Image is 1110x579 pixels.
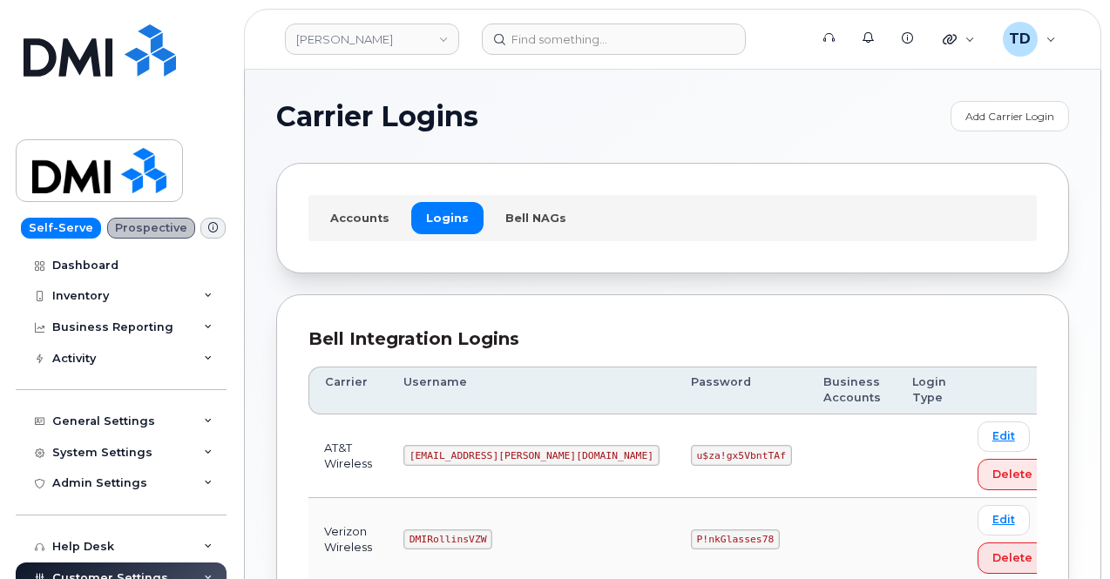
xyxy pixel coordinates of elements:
a: Edit [978,505,1030,535]
span: Delete [992,466,1032,482]
code: DMIRollinsVZW [403,529,492,550]
span: Delete [992,549,1032,566]
a: Logins [411,202,484,233]
th: Username [388,367,675,414]
th: Login Type [897,367,962,414]
a: Add Carrier Login [951,101,1069,131]
th: Carrier [308,367,388,414]
code: [EMAIL_ADDRESS][PERSON_NAME][DOMAIN_NAME] [403,445,660,466]
th: Business Accounts [808,367,897,414]
code: P!nkGlasses78 [691,529,780,550]
button: Delete [978,542,1047,574]
button: Delete [978,459,1047,490]
span: Carrier Logins [276,104,478,130]
td: AT&T Wireless [308,414,388,498]
code: u$za!gx5VbntTAf [691,445,792,466]
a: Accounts [315,202,404,233]
th: Password [675,367,808,414]
a: Bell NAGs [491,202,581,233]
a: Edit [978,421,1030,452]
div: Bell Integration Logins [308,327,1037,352]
